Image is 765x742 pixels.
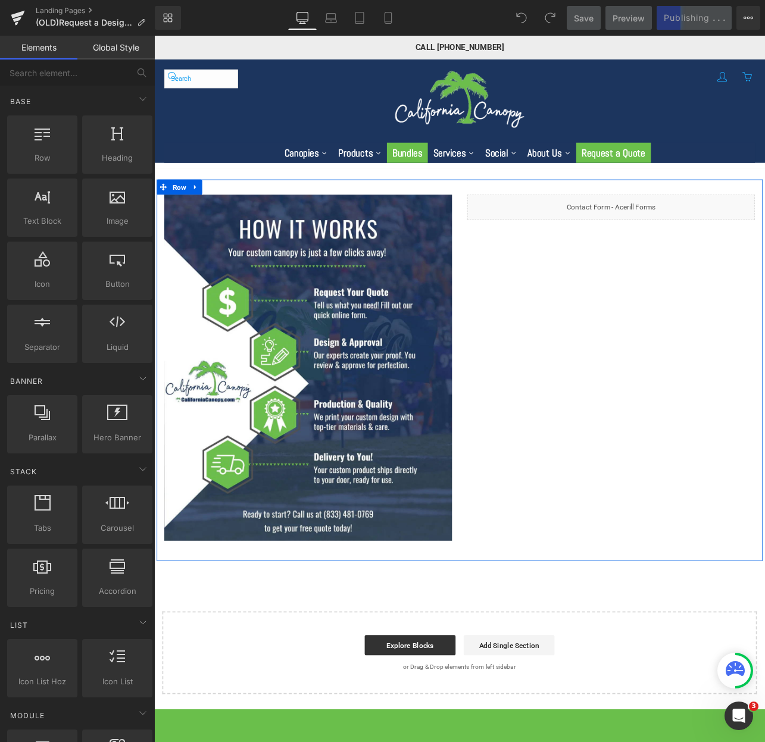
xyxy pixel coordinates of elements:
span: Banner [9,375,44,387]
span: Icon List [86,675,149,688]
span: Save [574,12,594,24]
a: Products [211,126,274,150]
p: CALL [PHONE_NUMBER] [13,6,707,22]
a: Tablet [345,6,374,30]
a: Request a Quote [498,126,586,150]
button: More [736,6,760,30]
span: Row [11,152,74,164]
input: Search [12,40,99,62]
a: Add Single Section [365,707,472,731]
span: 3 [749,702,758,711]
span: Base [9,96,32,107]
a: Canopies [147,126,211,150]
span: Row [18,170,41,187]
a: Social [384,126,434,150]
span: Services [329,130,367,146]
span: Heading [86,152,149,164]
span: Accordion [86,585,149,597]
button: Redo [538,6,562,30]
span: Hero Banner [86,431,149,444]
a: Desktop [288,6,317,30]
a: Expand / Collapse [41,170,57,187]
span: Button [86,278,149,290]
span: About Us [441,130,481,146]
span: List [9,619,29,631]
span: Products [217,130,258,146]
span: Social [391,130,417,146]
span: Canopies [154,130,194,146]
a: Bundles [274,126,323,150]
span: Icon List Hoz [11,675,74,688]
span: Stack [9,466,38,477]
span: Parallax [11,431,74,444]
img: California Canopy [280,40,441,110]
span: Bundles [281,130,316,146]
span: Carousel [86,522,149,534]
a: Laptop [317,6,345,30]
span: Image [86,215,149,227]
span: Separator [11,341,74,353]
span: (OLD)Request a Design and Quote [36,18,132,27]
span: Liquid [86,341,149,353]
a: Landing Pages [36,6,155,15]
iframe: Intercom live chat [725,702,753,730]
span: Text Block [11,215,74,227]
span: Pricing [11,585,74,597]
span: Request a Quote [504,130,579,146]
span: Tabs [11,522,74,534]
span: Module [9,710,46,721]
button: Undo [510,6,533,30]
span: Preview [613,12,645,24]
a: Explore Blocks [248,707,355,731]
a: Preview [605,6,652,30]
span: Icon [11,278,74,290]
a: Services [323,126,384,150]
a: Global Style [77,36,155,60]
a: New Library [155,6,181,30]
a: About Us [434,126,498,150]
a: Mobile [374,6,402,30]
